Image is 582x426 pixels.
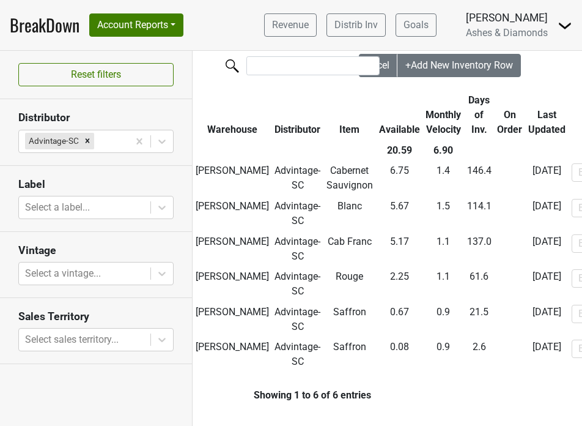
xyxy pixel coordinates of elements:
td: 61.6 [464,266,495,302]
span: Saffron [333,306,366,318]
th: Available: activate to sort column ascending [376,90,423,140]
td: - [495,161,526,196]
td: [DATE] [525,266,569,302]
th: Last Updated: activate to sort column ascending [525,90,569,140]
th: Days of Inv.: activate to sort column ascending [464,90,495,140]
td: - [495,266,526,302]
td: [PERSON_NAME] [193,302,272,337]
td: 146.4 [464,161,495,196]
td: 2.6 [464,337,495,373]
a: BreakDown [10,12,79,38]
span: Rouge [336,271,363,282]
td: 114.1 [464,196,495,231]
td: [PERSON_NAME] [193,161,272,196]
td: 0.9 [422,302,464,337]
td: Advintage-SC [272,161,324,196]
td: - [495,231,526,267]
th: Item: activate to sort column ascending [323,90,376,140]
td: 21.5 [464,302,495,337]
th: Warehouse: activate to sort column ascending [193,90,272,140]
td: 2.25 [376,266,423,302]
td: [DATE] [525,161,569,196]
th: On Order: activate to sort column ascending [495,90,526,140]
h3: Distributor [18,111,174,124]
h3: Sales Territory [18,310,174,323]
span: Saffron [333,341,366,353]
div: Showing 1 to 6 of 6 entries [193,389,371,401]
td: 0.08 [376,337,423,373]
a: Distrib Inv [326,13,386,37]
td: 0.67 [376,302,423,337]
td: Advintage-SC [272,196,324,231]
button: Account Reports [89,13,183,37]
td: 5.67 [376,196,423,231]
th: Distributor: activate to sort column ascending [272,90,324,140]
td: Advintage-SC [272,337,324,373]
td: [DATE] [525,196,569,231]
td: [PERSON_NAME] [193,196,272,231]
button: Reset filters [18,63,174,86]
td: [PERSON_NAME] [193,337,272,373]
a: Revenue [264,13,317,37]
div: Remove Advintage-SC [81,133,94,149]
td: [DATE] [525,231,569,267]
td: 137.0 [464,231,495,267]
button: Excel [359,54,398,77]
td: 1.1 [422,266,464,302]
td: Advintage-SC [272,231,324,267]
td: [PERSON_NAME] [193,231,272,267]
td: [PERSON_NAME] [193,266,272,302]
td: [DATE] [525,302,569,337]
td: - [495,302,526,337]
h3: Vintage [18,244,174,257]
span: Cab Franc [328,236,372,247]
span: Ashes & Diamonds [466,27,548,39]
th: 6.90 [422,140,464,161]
div: [PERSON_NAME] [466,10,548,26]
th: 20.59 [376,140,423,161]
td: - [495,337,526,373]
td: 6.75 [376,161,423,196]
a: Goals [396,13,437,37]
td: Advintage-SC [272,302,324,337]
button: +Add New Inventory Row [397,54,521,77]
td: 1.1 [422,231,464,267]
td: [DATE] [525,337,569,373]
img: Dropdown Menu [558,18,572,33]
td: 1.5 [422,196,464,231]
td: 5.17 [376,231,423,267]
td: Advintage-SC [272,266,324,302]
span: Blanc [337,200,362,212]
span: +Add New Inventory Row [405,59,513,71]
td: 1.4 [422,161,464,196]
span: Cabernet Sauvignon [326,165,373,191]
td: 0.9 [422,337,464,373]
div: Advintage-SC [25,133,81,149]
td: - [495,196,526,231]
th: Monthly Velocity: activate to sort column ascending [422,90,464,140]
h3: Label [18,178,174,191]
